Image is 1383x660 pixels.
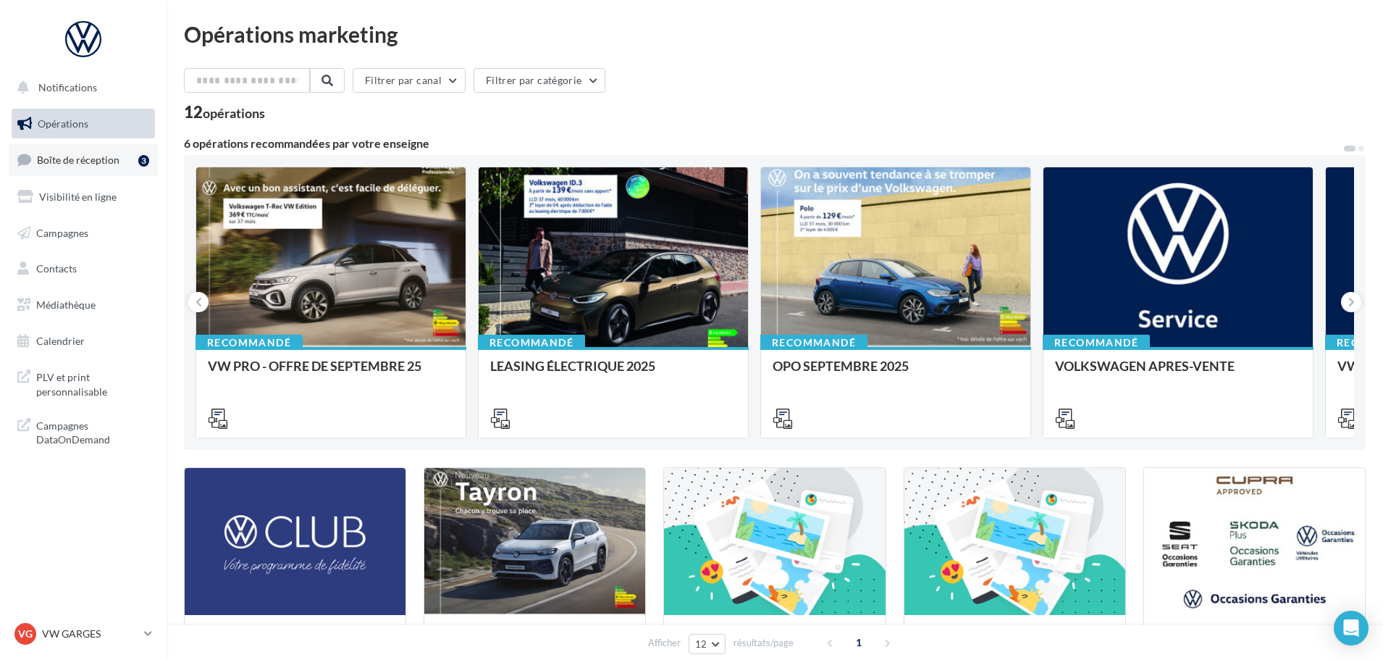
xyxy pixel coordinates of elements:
a: Contacts [9,254,158,284]
p: VW GARGES [42,627,138,641]
a: PLV et print personnalisable [9,362,158,404]
span: Opérations [38,117,88,130]
span: Afficher [648,636,681,650]
span: 1 [847,631,870,654]
button: Notifications [9,72,152,103]
span: PLV et print personnalisable [36,367,149,398]
a: Visibilité en ligne [9,182,158,212]
button: Filtrer par catégorie [474,68,605,93]
div: 6 opérations recommandées par votre enseigne [184,138,1342,149]
a: Boîte de réception3 [9,144,158,175]
div: 12 [184,104,265,120]
div: Recommandé [1043,335,1150,351]
a: Campagnes [9,218,158,248]
div: Recommandé [760,335,867,351]
a: Médiathèque [9,290,158,320]
div: VW PRO - OFFRE DE SEPTEMBRE 25 [208,359,454,388]
div: Recommandé [478,335,585,351]
span: VG [18,627,33,641]
span: Contacts [36,262,77,275]
div: OPO SEPTEMBRE 2025 [773,359,1019,388]
a: Opérations [9,109,158,139]
span: Campagnes [36,226,88,238]
span: 12 [695,638,707,650]
span: Notifications [38,81,97,93]
span: Campagnes DataOnDemand [36,416,149,447]
div: VOLKSWAGEN APRES-VENTE [1055,359,1301,388]
button: Filtrer par canal [353,68,466,93]
div: Open Intercom Messenger [1334,611,1369,646]
div: LEASING ÉLECTRIQUE 2025 [490,359,736,388]
span: Visibilité en ligne [39,191,117,203]
span: Boîte de réception [37,154,119,166]
div: Recommandé [196,335,303,351]
span: résultats/page [733,636,794,650]
div: 3 [138,155,149,167]
a: Campagnes DataOnDemand [9,410,158,453]
div: Opérations marketing [184,23,1366,45]
span: Médiathèque [36,298,96,311]
button: 12 [689,634,726,654]
a: Calendrier [9,326,158,356]
a: VG VW GARGES [12,620,155,648]
span: Calendrier [36,335,85,347]
div: opérations [203,106,265,120]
